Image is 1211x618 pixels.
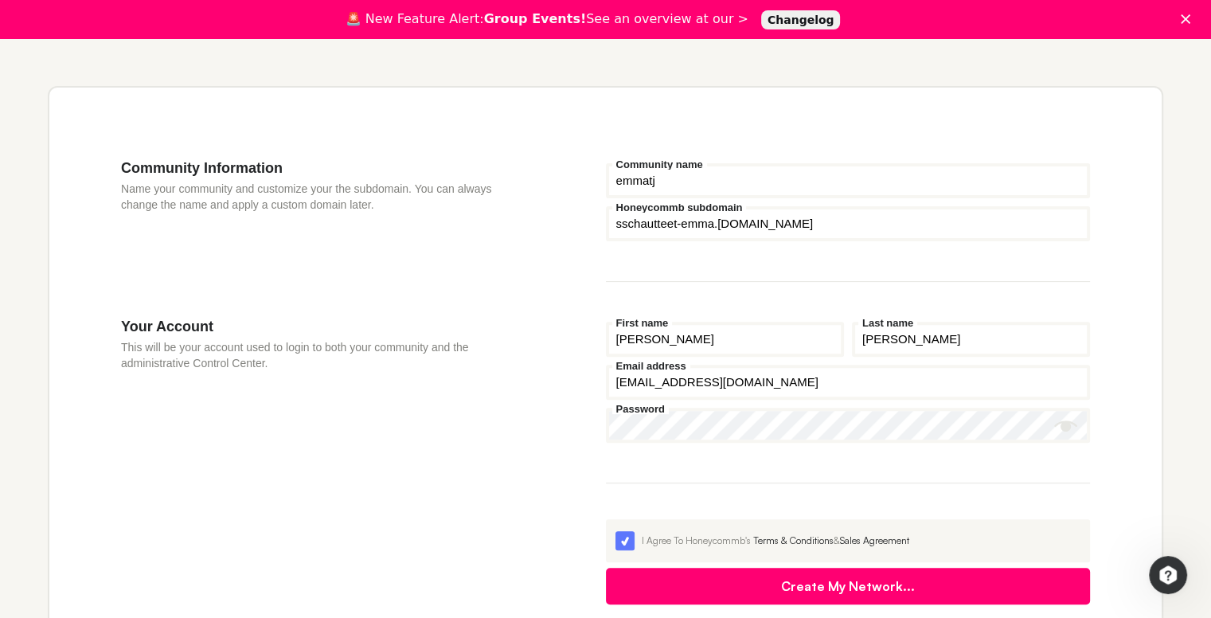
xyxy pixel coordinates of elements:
[858,318,917,328] label: Last name
[606,163,1091,198] input: Community name
[612,202,747,213] label: Honeycommb subdomain
[612,159,707,170] label: Community name
[1054,414,1078,438] button: Show password
[642,534,1081,548] div: I Agree To Honeycommb's &
[121,181,510,213] p: Name your community and customize your the subdomain. You can always change the name and apply a ...
[606,568,1091,604] button: Create My Network...
[121,318,510,335] h3: Your Account
[612,404,669,414] label: Password
[612,361,690,371] label: Email address
[606,322,844,357] input: First name
[761,10,841,29] a: Changelog
[612,318,673,328] label: First name
[852,322,1090,357] input: Last name
[484,11,587,26] b: Group Events!
[1149,556,1187,594] iframe: Intercom live chat
[606,365,1091,400] input: Email address
[121,159,510,177] h3: Community Information
[121,339,510,371] p: This will be your account used to login to both your community and the administrative Control Cen...
[346,11,748,27] div: 🚨 New Feature Alert: See an overview at our >
[840,534,909,546] a: Sales Agreement
[1181,14,1197,24] div: Close
[606,206,1091,241] input: your-subdomain.honeycommb.com
[753,534,834,546] a: Terms & Conditions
